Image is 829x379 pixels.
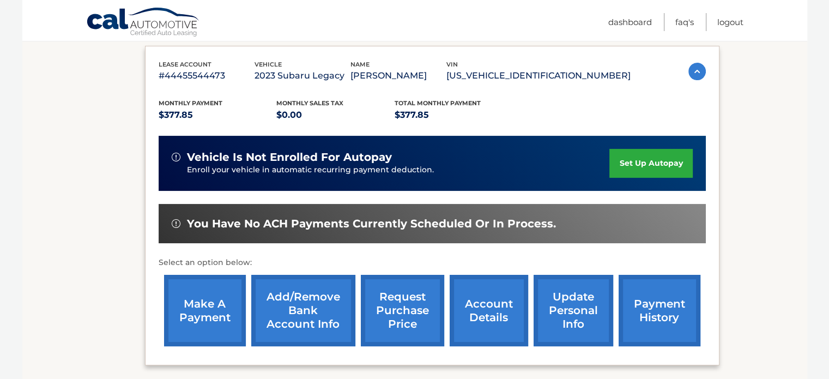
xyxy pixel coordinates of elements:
[446,61,458,68] span: vin
[350,68,446,83] p: [PERSON_NAME]
[276,99,343,107] span: Monthly sales Tax
[688,63,706,80] img: accordion-active.svg
[187,164,610,176] p: Enroll your vehicle in automatic recurring payment deduction.
[172,153,180,161] img: alert-white.svg
[251,275,355,346] a: Add/Remove bank account info
[276,107,395,123] p: $0.00
[534,275,613,346] a: update personal info
[187,217,556,231] span: You have no ACH payments currently scheduled or in process.
[361,275,444,346] a: request purchase price
[609,149,692,178] a: set up autopay
[159,256,706,269] p: Select an option below:
[717,13,743,31] a: Logout
[159,68,255,83] p: #44455544473
[159,99,222,107] span: Monthly Payment
[86,7,201,39] a: Cal Automotive
[395,107,513,123] p: $377.85
[395,99,481,107] span: Total Monthly Payment
[619,275,700,346] a: payment history
[608,13,652,31] a: Dashboard
[675,13,694,31] a: FAQ's
[446,68,631,83] p: [US_VEHICLE_IDENTIFICATION_NUMBER]
[159,107,277,123] p: $377.85
[350,61,370,68] span: name
[172,219,180,228] img: alert-white.svg
[187,151,392,164] span: vehicle is not enrolled for autopay
[255,61,282,68] span: vehicle
[164,275,246,346] a: make a payment
[159,61,211,68] span: lease account
[255,68,350,83] p: 2023 Subaru Legacy
[450,275,528,346] a: account details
